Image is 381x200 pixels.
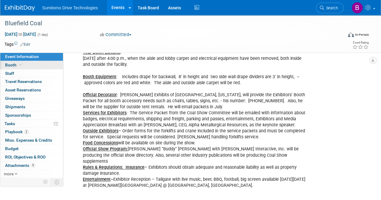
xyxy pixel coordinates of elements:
[83,140,118,146] u: Food Concessions
[83,146,128,152] u: Official Show Program:
[5,54,39,59] span: Event Information
[5,163,35,168] span: Attachments
[5,138,52,143] span: Misc. Expenses & Credits
[5,79,42,84] span: Travel Reservations
[17,32,23,37] span: to
[0,136,63,144] a: Misc. Expenses & Credits
[0,61,63,69] a: Booth
[83,165,145,170] u: Rules & Regulations: Insurance
[4,171,14,176] span: more
[351,2,363,14] img: Brittany Mitchell
[0,120,63,128] a: Tasks
[98,32,134,38] button: Committed
[83,92,117,97] u: Official Decorator
[5,5,35,11] img: ExhibitDay
[0,145,63,153] a: Budget
[83,110,126,115] u: Services for Exhibitors
[324,6,338,10] span: Search
[5,41,30,47] td: Tags
[0,53,63,61] a: Event Information
[316,3,344,13] a: Search
[83,74,116,79] u: Booth Equipment
[24,130,29,134] span: 2
[5,155,45,159] span: ROI, Objectives & ROO
[355,32,369,37] div: In-Person
[83,128,118,134] u: Outside Exhibitors
[0,162,63,170] a: Attachments5
[5,96,25,101] span: Giveaways
[19,63,22,66] i: Booth reservation complete
[3,18,338,29] div: Bluefield Coal
[5,146,19,151] span: Budget
[37,33,48,37] span: (1 day)
[83,177,111,182] u: Entertainment
[352,41,369,44] div: Event Rating
[5,129,29,134] span: Playbook
[5,71,14,76] span: Staff
[40,178,51,186] td: Personalize Event Tab Strip
[42,5,98,10] span: Sumitomo Drive Technologies
[5,113,31,118] span: Sponsorships
[0,69,63,78] a: Staff
[0,170,63,178] a: more
[83,177,113,182] b: –
[5,88,41,92] span: Asset Reservations
[5,32,36,37] span: [DATE] [DATE]
[0,78,63,86] a: Travel Reservations
[316,31,369,40] div: Event Format
[20,42,30,47] a: Edit
[5,121,15,126] span: Tasks
[0,128,63,136] a: Playbook2
[5,104,25,109] span: Shipments
[0,103,63,111] a: Shipments
[51,178,63,186] td: Toggle Event Tabs
[0,86,63,94] a: Asset Reservations
[0,111,63,119] a: Sponsorships
[348,32,354,37] img: Format-Inperson.png
[0,153,63,161] a: ROI, Objectives & ROO
[5,63,23,67] span: Booth
[0,94,63,103] a: Giveaways
[31,163,35,168] span: 5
